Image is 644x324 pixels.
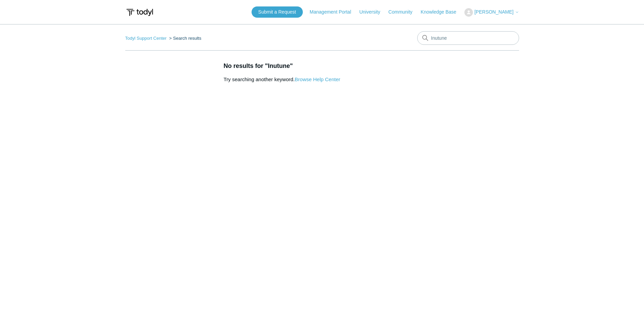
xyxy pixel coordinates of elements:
a: Browse Help Center [295,76,340,82]
span: [PERSON_NAME] [474,9,513,15]
a: Knowledge Base [421,8,463,16]
h1: No results for "Inutune" [224,61,519,71]
li: Todyl Support Center [125,36,168,41]
img: Todyl Support Center Help Center home page [125,6,154,19]
p: Try searching another keyword. [224,76,519,84]
a: Todyl Support Center [125,36,167,41]
a: Submit a Request [252,6,303,18]
a: Community [388,8,419,16]
li: Search results [168,36,201,41]
input: Search [417,31,519,45]
a: University [359,8,387,16]
a: Management Portal [310,8,358,16]
button: [PERSON_NAME] [464,8,519,17]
